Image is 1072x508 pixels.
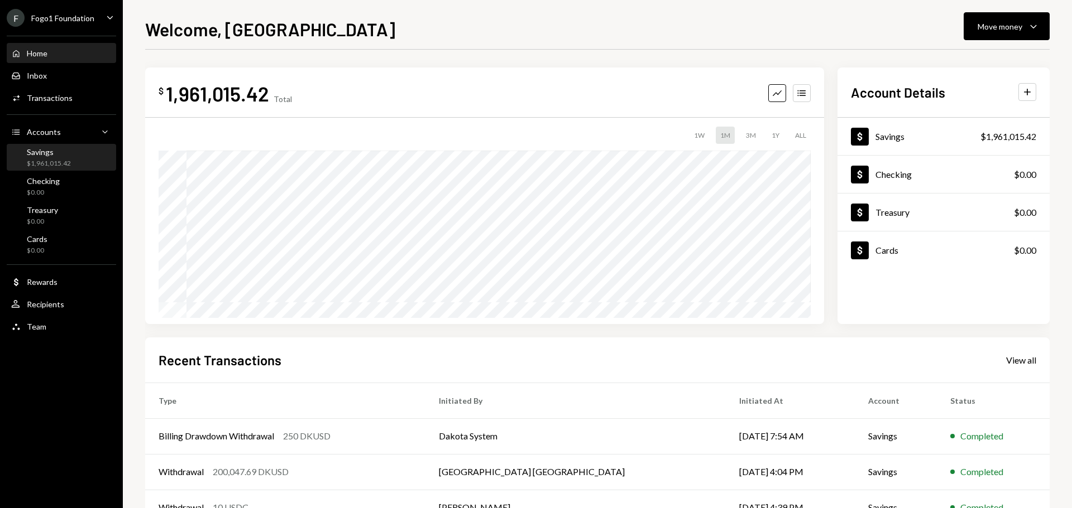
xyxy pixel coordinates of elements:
[27,147,71,157] div: Savings
[1006,354,1036,366] a: View all
[7,294,116,314] a: Recipients
[27,93,73,103] div: Transactions
[7,316,116,336] a: Team
[837,118,1050,155] a: Savings$1,961,015.42
[851,83,945,101] h2: Account Details
[27,159,71,168] div: $1,961,015.42
[7,173,116,200] a: Checking$0.00
[27,127,61,137] div: Accounts
[875,207,910,217] div: Treasury
[875,169,912,180] div: Checking
[145,383,425,418] th: Type
[27,277,58,287] div: Rewards
[726,418,855,454] td: [DATE] 7:54 AM
[964,12,1050,40] button: Move money
[27,299,64,309] div: Recipients
[716,127,735,144] div: 1M
[875,245,898,255] div: Cards
[741,127,760,144] div: 3M
[27,205,58,215] div: Treasury
[27,49,47,58] div: Home
[425,454,726,490] td: [GEOGRAPHIC_DATA] [GEOGRAPHIC_DATA]
[837,193,1050,231] a: Treasury$0.00
[690,127,709,144] div: 1W
[159,429,274,443] div: Billing Drawdown Withdrawal
[213,465,289,478] div: 200,047.69 DKUSD
[726,383,855,418] th: Initiated At
[791,127,811,144] div: ALL
[7,144,116,171] a: Savings$1,961,015.42
[767,127,784,144] div: 1Y
[27,176,60,186] div: Checking
[978,21,1022,32] div: Move money
[980,130,1036,143] div: $1,961,015.42
[937,383,1050,418] th: Status
[1006,355,1036,366] div: View all
[7,65,116,85] a: Inbox
[27,71,47,80] div: Inbox
[27,217,58,226] div: $0.00
[1014,206,1036,219] div: $0.00
[159,85,164,96] div: $
[159,465,204,478] div: Withdrawal
[7,9,25,27] div: F
[837,156,1050,193] a: Checking$0.00
[7,231,116,258] a: Cards$0.00
[726,454,855,490] td: [DATE] 4:04 PM
[7,272,116,292] a: Rewards
[1014,168,1036,181] div: $0.00
[31,13,94,23] div: Fogo1 Foundation
[27,234,47,244] div: Cards
[855,418,937,454] td: Savings
[875,131,904,142] div: Savings
[7,88,116,108] a: Transactions
[27,188,60,197] div: $0.00
[1014,244,1036,257] div: $0.00
[274,94,292,104] div: Total
[27,246,47,255] div: $0.00
[425,418,726,454] td: Dakota System
[960,429,1003,443] div: Completed
[283,429,331,443] div: 250 DKUSD
[166,81,269,106] div: 1,961,015.42
[159,351,281,369] h2: Recent Transactions
[27,322,46,331] div: Team
[855,383,937,418] th: Account
[837,231,1050,269] a: Cards$0.00
[145,18,395,40] h1: Welcome, [GEOGRAPHIC_DATA]
[7,202,116,229] a: Treasury$0.00
[7,43,116,63] a: Home
[855,454,937,490] td: Savings
[425,383,726,418] th: Initiated By
[7,122,116,142] a: Accounts
[960,465,1003,478] div: Completed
